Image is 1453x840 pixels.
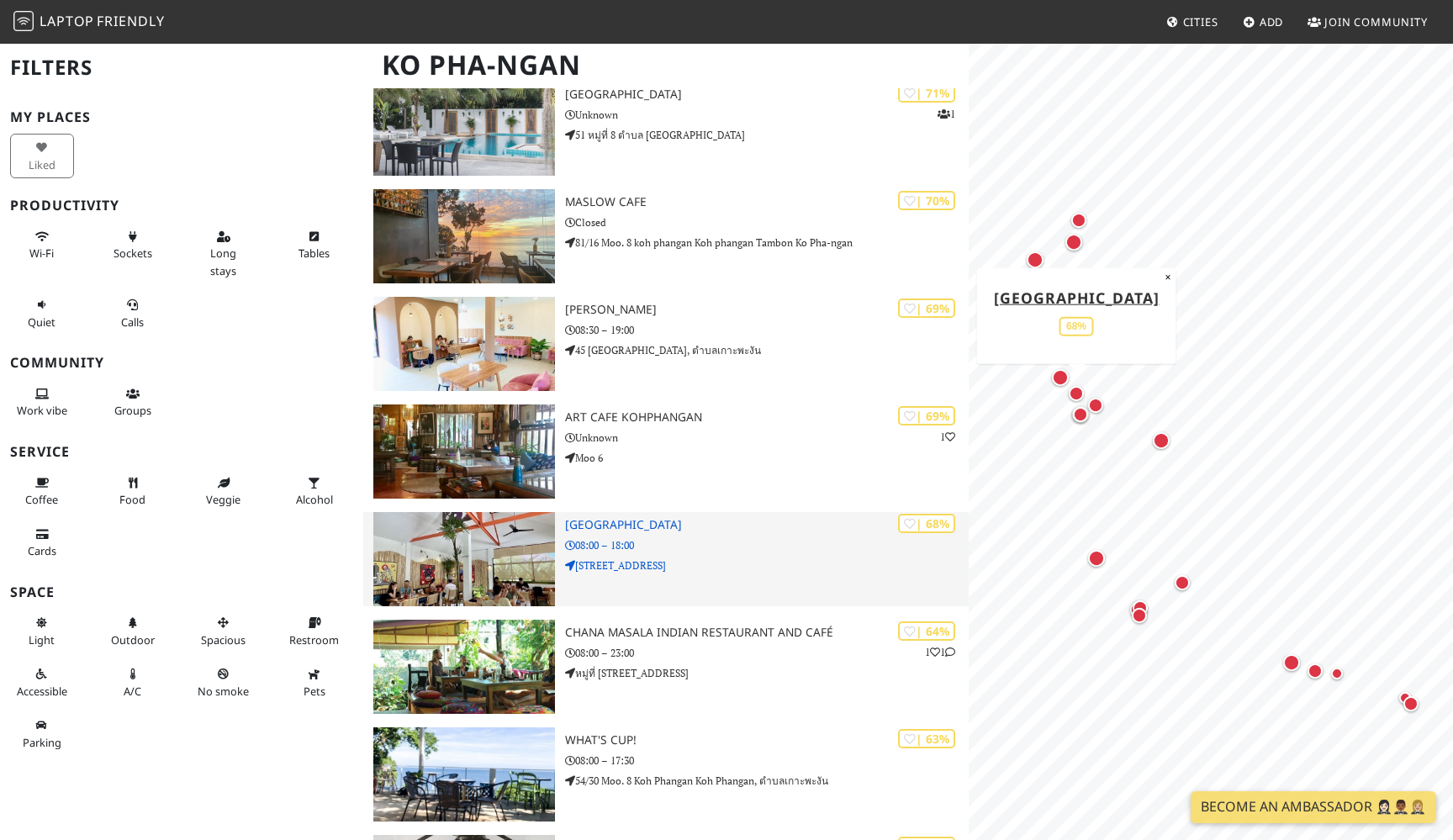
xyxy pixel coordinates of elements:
[373,620,555,714] img: Chana Masala Indian Restaurant And Café
[1069,403,1092,426] div: Map marker
[1324,14,1428,29] span: Join Community
[10,42,353,93] h2: Filters
[13,11,34,31] img: LaptopFriendly
[101,609,165,653] button: Outdoor
[10,355,353,371] h3: Community
[10,711,74,756] button: Parking
[1327,663,1347,684] div: Map marker
[898,621,955,641] div: | 64%
[10,109,353,125] h3: My Places
[565,665,969,681] p: หมู่ที่ [STREET_ADDRESS]
[1070,404,1091,425] div: Map marker
[192,609,256,653] button: Spacious
[1183,14,1218,29] span: Cities
[363,189,969,283] a: MASLOW Cafe | 70% MASLOW Cafe Closed 81/16 Moo. 8 koh phangan Koh phangan Tambon Ko Pha-ngan
[299,246,330,261] span: Work-friendly tables
[1049,366,1072,389] div: Map marker
[29,246,54,261] span: Stable Wi-Fi
[1171,572,1193,594] div: Map marker
[565,410,969,425] h3: Art Cafe Kohphangan
[565,645,969,661] p: 08:00 – 23:00
[1129,597,1151,619] div: Map marker
[565,107,969,123] p: Unknown
[101,380,165,425] button: Groups
[565,235,969,251] p: 81/16 Moo. 8 koh phangan Koh phangan Tambon Ko Pha-ngan
[565,518,969,532] h3: [GEOGRAPHIC_DATA]
[565,214,969,230] p: Closed
[898,406,955,425] div: | 69%
[289,632,339,647] span: Restroom
[1260,14,1284,29] span: Add
[363,297,969,391] a: Deli Devi | 69% [PERSON_NAME] 08:30 – 19:00 45 [GEOGRAPHIC_DATA], ตำบลเกาะพะงัน
[283,609,346,653] button: Restroom
[283,469,346,514] button: Alcohol
[283,660,346,705] button: Pets
[373,512,555,606] img: Sticky Island Cafe
[565,127,969,143] p: 51 หมู่ที่ 8 ตำบล [GEOGRAPHIC_DATA]
[124,684,141,699] span: Air conditioned
[10,291,74,335] button: Quiet
[28,314,55,330] span: Quiet
[28,543,56,558] span: Credit cards
[10,609,74,653] button: Light
[565,303,969,317] h3: [PERSON_NAME]
[10,444,353,460] h3: Service
[13,8,165,37] a: LaptopFriendly LaptopFriendly
[373,82,555,176] img: Haven Resort
[23,735,61,750] span: Parking
[296,492,333,507] span: Alcohol
[192,660,256,705] button: No smoke
[1068,209,1090,231] div: Map marker
[114,246,152,261] span: Power sockets
[898,298,955,318] div: | 69%
[1160,267,1176,286] button: Close popup
[10,660,74,705] button: Accessible
[304,684,325,699] span: Pet friendly
[363,404,969,499] a: Art Cafe Kohphangan | 69% 1 Art Cafe Kohphangan Unknown Moo 6
[565,342,969,358] p: 45 [GEOGRAPHIC_DATA], ตำบลเกาะพะงัน
[373,189,555,283] img: MASLOW Cafe
[373,297,555,391] img: Deli Devi
[10,198,353,214] h3: Productivity
[1065,383,1087,404] div: Map marker
[565,195,969,209] h3: MASLOW Cafe
[10,223,74,267] button: Wi-Fi
[1085,547,1108,570] div: Map marker
[101,223,165,267] button: Sockets
[368,42,965,88] h1: Ko Pha-Ngan
[565,322,969,338] p: 08:30 – 19:00
[25,492,58,507] span: Coffee
[938,106,955,122] p: 1
[363,727,969,822] a: What's cup! | 63% What's cup! 08:00 – 17:30 54/30 Moo. 8 Koh Phangan Koh Phangan, ตำบลเกาะพะงัน
[1149,429,1173,452] div: Map marker
[283,223,346,267] button: Tables
[121,314,144,330] span: Video/audio calls
[898,729,955,748] div: | 63%
[1301,7,1435,37] a: Join Community
[565,450,969,466] p: Moo 6
[363,620,969,714] a: Chana Masala Indian Restaurant And Café | 64% 11 Chana Masala Indian Restaurant And Café 08:00 – ...
[565,430,969,446] p: Unknown
[17,684,67,699] span: Accessible
[1062,230,1086,254] div: Map marker
[1304,660,1326,682] div: Map marker
[198,684,249,699] span: Smoke free
[111,632,155,647] span: Outdoor area
[565,557,969,573] p: [STREET_ADDRESS]
[565,753,969,769] p: 08:00 – 17:30
[17,403,67,418] span: People working
[1280,651,1303,674] div: Map marker
[40,12,94,30] span: Laptop
[1085,394,1107,416] div: Map marker
[1127,598,1150,621] div: Map marker
[1395,688,1415,708] div: Map marker
[994,287,1160,307] a: [GEOGRAPHIC_DATA]
[1236,7,1291,37] a: Add
[119,492,145,507] span: Food
[210,246,236,277] span: Long stays
[201,632,246,647] span: Spacious
[97,12,164,30] span: Friendly
[565,626,969,640] h3: Chana Masala Indian Restaurant And Café
[1128,605,1150,626] div: Map marker
[1400,693,1422,715] div: Map marker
